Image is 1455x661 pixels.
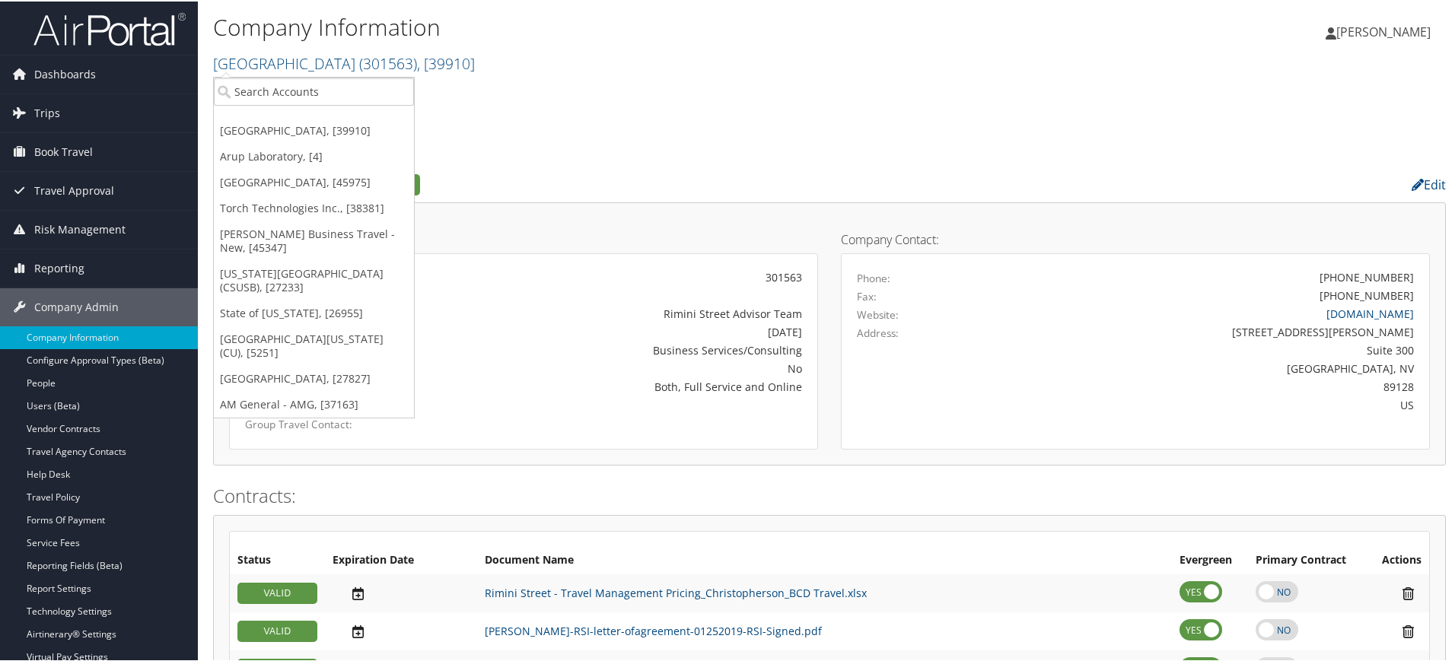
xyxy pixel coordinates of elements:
[1002,377,1415,393] div: 89128
[857,288,877,303] label: Fax:
[1320,286,1414,302] div: [PHONE_NUMBER]
[1326,8,1446,53] a: [PERSON_NAME]
[1412,175,1446,192] a: Edit
[214,76,414,104] input: Search Accounts
[34,248,84,286] span: Reporting
[34,54,96,92] span: Dashboards
[438,341,802,357] div: Business Services/Consulting
[333,622,470,638] div: Add/Edit Date
[1395,584,1422,600] i: Remove Contract
[417,52,475,72] span: , [ 39910 ]
[214,299,414,325] a: State of [US_STATE], [26955]
[1172,545,1248,573] th: Evergreen
[1002,396,1415,412] div: US
[229,232,818,244] h4: Account Details:
[1248,545,1367,573] th: Primary Contract
[1320,268,1414,284] div: [PHONE_NUMBER]
[1395,622,1422,638] i: Remove Contract
[34,93,60,131] span: Trips
[34,287,119,325] span: Company Admin
[857,306,899,321] label: Website:
[237,619,317,640] div: VALID
[214,220,414,259] a: [PERSON_NAME] Business Travel - New, [45347]
[34,170,114,208] span: Travel Approval
[359,52,417,72] span: ( 301563 )
[857,324,899,339] label: Address:
[214,194,414,220] a: Torch Technologies Inc., [38381]
[1336,22,1431,39] span: [PERSON_NAME]
[214,116,414,142] a: [GEOGRAPHIC_DATA], [39910]
[1326,305,1414,319] a: [DOMAIN_NAME]
[1002,359,1415,375] div: [GEOGRAPHIC_DATA], NV
[1002,341,1415,357] div: Suite 300
[857,269,890,284] label: Phone:
[438,323,802,338] div: [DATE]
[213,170,1027,195] h2: Company Profile:
[214,325,414,364] a: [GEOGRAPHIC_DATA][US_STATE] (CU), [5251]
[841,232,1430,244] h4: Company Contact:
[214,142,414,168] a: Arup Laboratory, [4]
[214,364,414,390] a: [GEOGRAPHIC_DATA], [27827]
[34,132,93,170] span: Book Travel
[213,10,1035,42] h1: Company Information
[237,581,317,602] div: VALID
[214,168,414,194] a: [GEOGRAPHIC_DATA], [45975]
[333,584,470,600] div: Add/Edit Date
[34,209,126,247] span: Risk Management
[438,304,802,320] div: Rimini Street Advisor Team
[438,359,802,375] div: No
[477,545,1172,573] th: Document Name
[325,545,477,573] th: Expiration Date
[438,377,802,393] div: Both, Full Service and Online
[245,415,415,431] label: Group Travel Contact:
[214,259,414,299] a: [US_STATE][GEOGRAPHIC_DATA] (CSUSB), [27233]
[485,584,867,599] a: Rimini Street - Travel Management Pricing_Christopherson_BCD Travel.xlsx
[213,481,1446,507] h2: Contracts:
[213,52,475,72] a: [GEOGRAPHIC_DATA]
[230,545,325,573] th: Status
[1367,545,1429,573] th: Actions
[1002,323,1415,338] div: [STREET_ADDRESS][PERSON_NAME]
[33,10,186,46] img: airportal-logo.png
[438,268,802,284] div: 301563
[485,622,822,637] a: [PERSON_NAME]-RSI-letter-ofagreement-01252019-RSI-Signed.pdf
[214,390,414,416] a: AM General - AMG, [37163]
